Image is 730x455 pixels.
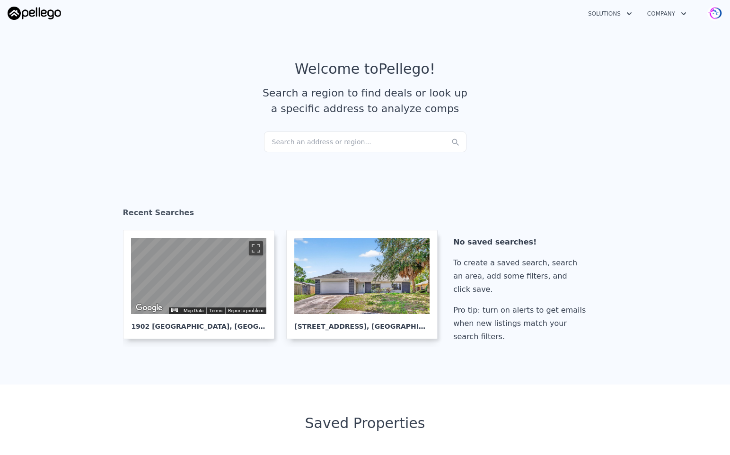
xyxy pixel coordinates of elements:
img: Google [133,302,165,314]
div: Search a region to find deals or look up a specific address to analyze comps [259,85,471,116]
a: Open this area in Google Maps (opens a new window) [133,302,165,314]
img: avatar [707,6,722,21]
a: Terms (opens in new tab) [209,308,222,313]
div: Welcome to Pellego ! [295,61,435,78]
div: Search an address or region... [264,131,466,152]
a: [STREET_ADDRESS], [GEOGRAPHIC_DATA] [286,230,445,339]
div: Map [131,238,266,314]
button: Solutions [580,5,640,22]
button: Keyboard shortcuts [171,308,178,312]
div: No saved searches! [453,236,589,249]
div: Street View [131,238,266,314]
div: [STREET_ADDRESS] , [GEOGRAPHIC_DATA] [294,314,430,331]
a: Map 1902 [GEOGRAPHIC_DATA], [GEOGRAPHIC_DATA] [123,230,282,339]
img: Pellego [8,7,61,20]
button: Toggle fullscreen view [249,241,263,255]
div: Recent Searches [123,200,607,230]
div: 1902 [GEOGRAPHIC_DATA] , [GEOGRAPHIC_DATA] [131,314,266,331]
a: Report a problem [228,308,264,313]
button: Map Data [184,307,203,314]
button: Company [640,5,694,22]
div: Saved Properties [123,415,607,432]
div: To create a saved search, search an area, add some filters, and click save. [453,256,589,296]
div: Pro tip: turn on alerts to get emails when new listings match your search filters. [453,304,589,343]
